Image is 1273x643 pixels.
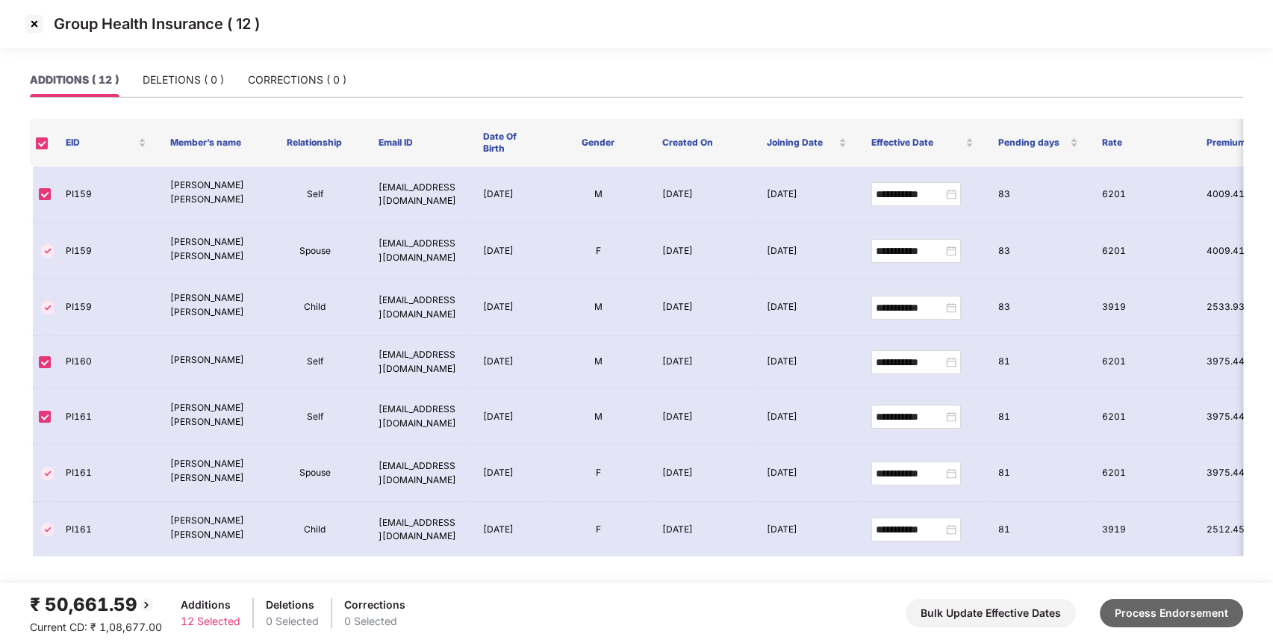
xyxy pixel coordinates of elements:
th: Email ID [367,119,471,167]
td: [DATE] [471,167,546,223]
td: [DATE] [755,279,859,336]
th: Member’s name [158,119,263,167]
td: 6201 [1090,336,1195,389]
td: [EMAIL_ADDRESS][DOMAIN_NAME] [367,167,471,223]
td: [DATE] [650,167,755,223]
td: [DATE] [755,445,859,502]
td: 6201 [1090,389,1195,446]
td: [DATE] [755,223,859,280]
td: [DATE] [471,279,546,336]
td: [DATE] [471,502,546,559]
div: Corrections [344,597,405,613]
td: 83 [986,223,1091,280]
div: 12 Selected [181,613,240,630]
td: 81 [986,336,1091,389]
div: 0 Selected [266,613,319,630]
td: [EMAIL_ADDRESS][DOMAIN_NAME] [367,336,471,389]
div: DELETIONS ( 0 ) [143,72,224,88]
td: [DATE] [650,445,755,502]
td: Self [263,336,367,389]
td: [DATE] [471,445,546,502]
th: Created On [650,119,755,167]
td: 3919 [1090,279,1195,336]
td: [DATE] [650,502,755,559]
div: 0 Selected [344,613,405,630]
td: PI159 [54,223,158,280]
img: svg+xml;base64,PHN2ZyBpZD0iVGljay0zMngzMiIgeG1sbnM9Imh0dHA6Ly93d3cudzMub3JnLzIwMDAvc3ZnIiB3aWR0aD... [39,521,57,538]
img: svg+xml;base64,PHN2ZyBpZD0iVGljay0zMngzMiIgeG1sbnM9Imh0dHA6Ly93d3cudzMub3JnLzIwMDAvc3ZnIiB3aWR0aD... [39,465,57,482]
td: [DATE] [755,336,859,389]
span: Pending days [997,137,1067,149]
div: CORRECTIONS ( 0 ) [248,72,346,88]
td: M [546,336,650,389]
th: Date Of Birth [471,119,546,167]
td: PI161 [54,502,158,559]
span: Effective Date [871,137,962,149]
div: ADDITIONS ( 12 ) [30,72,119,88]
td: [EMAIL_ADDRESS][DOMAIN_NAME] [367,279,471,336]
img: svg+xml;base64,PHN2ZyBpZD0iQ3Jvc3MtMzJ4MzIiIHhtbG5zPSJodHRwOi8vd3d3LnczLm9yZy8yMDAwL3N2ZyIgd2lkdG... [22,12,46,36]
td: [DATE] [755,167,859,223]
p: [PERSON_NAME] [PERSON_NAME] [170,457,251,485]
td: Self [263,389,367,446]
td: [EMAIL_ADDRESS][DOMAIN_NAME] [367,223,471,280]
button: Bulk Update Effective Dates [906,599,1076,627]
th: Rate [1090,119,1195,167]
td: [DATE] [650,389,755,446]
td: [DATE] [471,223,546,280]
div: Deletions [266,597,319,613]
td: [EMAIL_ADDRESS][DOMAIN_NAME] [367,502,471,559]
th: EID [54,119,158,167]
p: [PERSON_NAME] [PERSON_NAME] [170,514,251,542]
th: Relationship [263,119,367,167]
td: 83 [986,167,1091,223]
td: Spouse [263,445,367,502]
p: Group Health Insurance ( 12 ) [54,15,260,33]
p: [PERSON_NAME] [170,353,251,367]
td: [EMAIL_ADDRESS][DOMAIN_NAME] [367,389,471,446]
td: 81 [986,445,1091,502]
th: Effective Date [859,119,986,167]
td: 83 [986,279,1091,336]
td: M [546,279,650,336]
td: 81 [986,389,1091,446]
p: [PERSON_NAME] [PERSON_NAME] [170,291,251,320]
td: Spouse [263,223,367,280]
p: [PERSON_NAME] [PERSON_NAME] [170,178,251,207]
td: 3919 [1090,502,1195,559]
th: Pending days [986,119,1090,167]
td: 6201 [1090,445,1195,502]
td: [EMAIL_ADDRESS][DOMAIN_NAME] [367,445,471,502]
img: svg+xml;base64,PHN2ZyBpZD0iQmFjay0yMHgyMCIgeG1sbnM9Imh0dHA6Ly93d3cudzMub3JnLzIwMDAvc3ZnIiB3aWR0aD... [137,596,155,614]
td: [DATE] [650,279,755,336]
div: Additions [181,597,240,613]
p: [PERSON_NAME] [PERSON_NAME] [170,401,251,429]
th: Joining Date [755,119,859,167]
button: Process Endorsement [1100,599,1243,627]
td: 6201 [1090,167,1195,223]
img: svg+xml;base64,PHN2ZyBpZD0iVGljay0zMngzMiIgeG1sbnM9Imh0dHA6Ly93d3cudzMub3JnLzIwMDAvc3ZnIiB3aWR0aD... [39,299,57,317]
td: PI160 [54,336,158,389]
img: svg+xml;base64,PHN2ZyBpZD0iVGljay0zMngzMiIgeG1sbnM9Imh0dHA6Ly93d3cudzMub3JnLzIwMDAvc3ZnIiB3aWR0aD... [39,242,57,260]
p: [PERSON_NAME] [PERSON_NAME] [170,235,251,264]
td: [DATE] [650,223,755,280]
td: PI159 [54,167,158,223]
td: PI161 [54,445,158,502]
span: EID [66,137,135,149]
span: Joining Date [767,137,836,149]
td: F [546,445,650,502]
td: Child [263,502,367,559]
span: Current CD: ₹ 1,08,677.00 [30,621,162,633]
td: M [546,167,650,223]
td: [DATE] [471,336,546,389]
td: 6201 [1090,223,1195,280]
td: Self [263,167,367,223]
td: F [546,223,650,280]
th: Gender [546,119,650,167]
td: F [546,502,650,559]
td: M [546,389,650,446]
td: PI161 [54,389,158,446]
div: ₹ 50,661.59 [30,591,162,619]
td: [DATE] [471,389,546,446]
td: PI159 [54,279,158,336]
